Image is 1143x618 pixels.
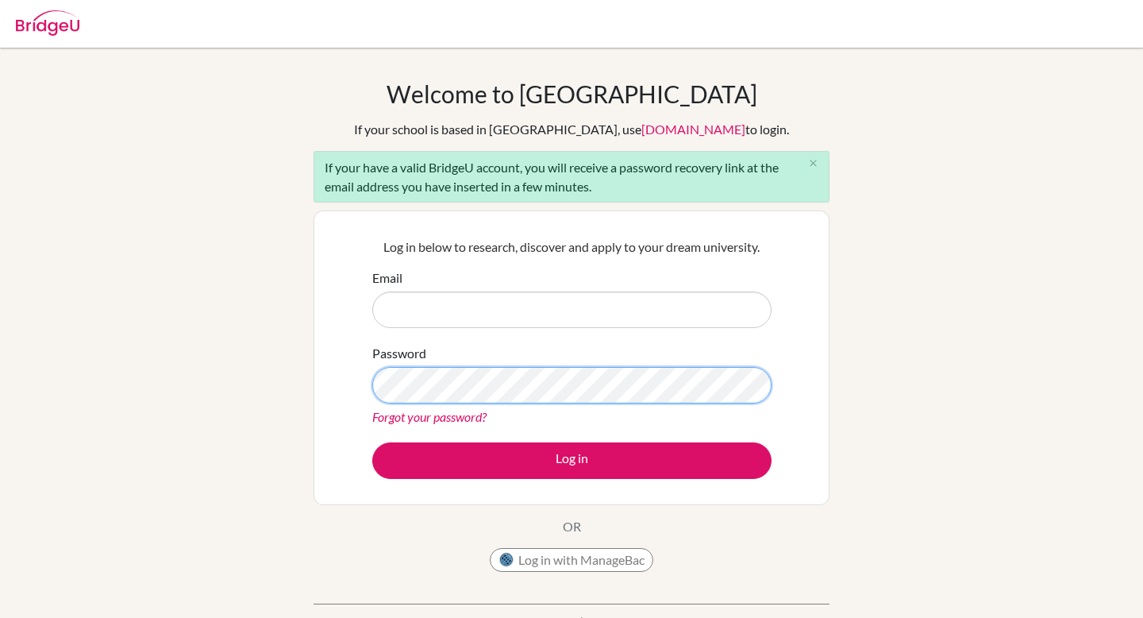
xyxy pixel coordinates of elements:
[314,151,829,203] div: If your have a valid BridgeU account, you will receive a password recovery link at the email addr...
[16,10,79,36] img: Bridge-U
[372,344,426,363] label: Password
[563,517,581,536] p: OR
[372,238,772,257] p: Log in below to research, discover and apply to your dream university.
[372,409,487,424] a: Forgot your password?
[641,122,745,137] a: [DOMAIN_NAME]
[372,268,402,288] label: Email
[807,157,819,169] i: close
[372,442,772,479] button: Log in
[354,120,789,139] div: If your school is based in [GEOGRAPHIC_DATA], use to login.
[797,152,829,176] button: Close
[490,548,653,572] button: Log in with ManageBac
[387,79,757,108] h1: Welcome to [GEOGRAPHIC_DATA]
